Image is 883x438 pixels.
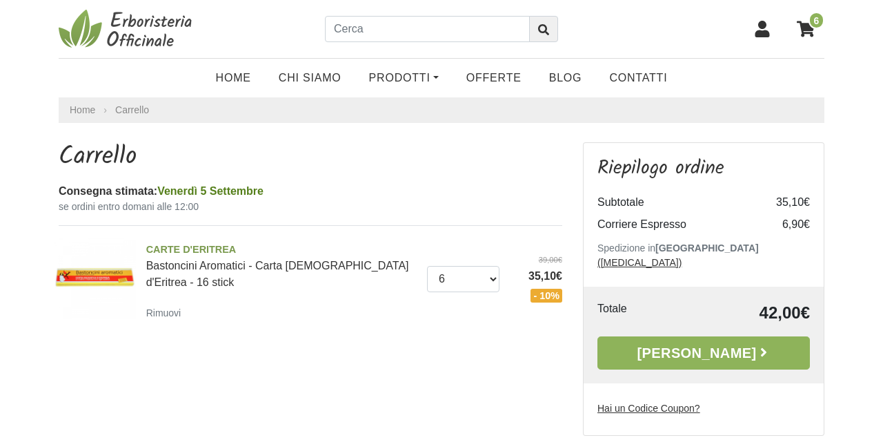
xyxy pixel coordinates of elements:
img: Erboristeria Officinale [59,8,197,50]
span: Venerdì 5 Settembre [157,185,264,197]
span: - 10% [530,289,562,303]
a: Home [70,103,95,117]
td: 6,90€ [755,213,810,236]
a: Prodotti [355,64,453,92]
a: Home [202,64,265,92]
a: [PERSON_NAME] [597,336,810,370]
div: Consegna stimata: [59,183,562,200]
a: 6 [790,12,824,46]
a: Contatti [595,64,681,92]
a: Rimuovi [146,304,187,321]
a: Chi Siamo [265,64,355,92]
a: Carrello [115,104,149,115]
a: CARTE D'ERITREABastoncini Aromatici - Carta [DEMOGRAPHIC_DATA] d'Eritrea - 16 stick [146,242,417,288]
span: 35,10€ [510,268,562,285]
td: 35,10€ [755,191,810,213]
nav: breadcrumb [59,97,824,123]
a: Blog [535,64,596,92]
td: Corriere Espresso [597,213,755,236]
label: Hai un Codice Coupon? [597,401,700,416]
h1: Carrello [59,142,562,172]
img: Bastoncini Aromatici - Carta Aromatica d'Eritrea - 16 stick [54,237,136,319]
td: 42,00€ [675,301,810,325]
p: Spedizione in [597,241,810,270]
span: CARTE D'ERITREA [146,242,417,258]
a: OFFERTE [453,64,535,92]
input: Cerca [325,16,530,42]
u: Hai un Codice Coupon? [597,403,700,414]
b: [GEOGRAPHIC_DATA] [655,242,759,254]
a: ([MEDICAL_DATA]) [597,257,682,268]
del: 39,00€ [510,254,562,266]
td: Totale [597,301,675,325]
h3: Riepilogo ordine [597,157,810,180]
small: se ordini entro domani alle 12:00 [59,200,562,214]
span: 6 [808,12,824,29]
td: Subtotale [597,191,755,213]
small: Rimuovi [146,307,181,318]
